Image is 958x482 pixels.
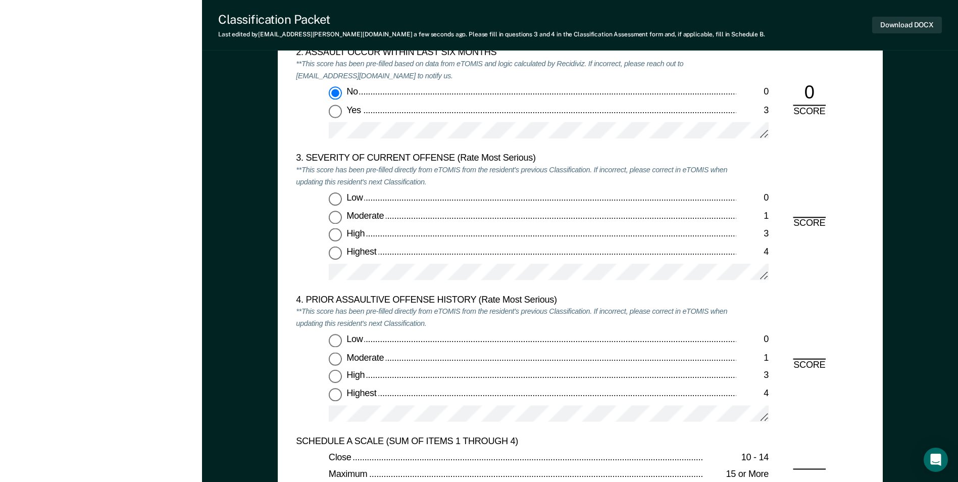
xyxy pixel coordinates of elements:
input: Yes3 [329,105,342,118]
span: High [346,228,367,238]
div: 0 [736,334,769,347]
span: Close [329,452,353,462]
input: Low0 [329,193,342,206]
div: 4 [736,246,769,258]
span: Maximum [329,469,369,479]
span: No [346,87,360,97]
div: Open Intercom Messenger [924,448,948,472]
div: 0 [736,193,769,205]
span: Highest [346,388,378,398]
input: Moderate1 [329,211,342,224]
button: Download DOCX [872,17,942,33]
div: 4. PRIOR ASSAULTIVE OFFENSE HISTORY (Rate Most Serious) [296,294,736,306]
span: Moderate [346,211,386,221]
span: High [346,370,367,380]
div: SCORE [785,106,834,118]
span: Low [346,193,365,203]
input: Highest4 [329,388,342,401]
div: 15 or More [703,469,769,481]
div: 0 [736,87,769,99]
div: 3 [736,228,769,240]
div: 4 [736,388,769,400]
div: 10 - 14 [703,452,769,464]
input: Low0 [329,334,342,348]
div: 2. ASSAULT OCCUR WITHIN LAST SIX MONTHS [296,46,736,59]
em: **This score has been pre-filled directly from eTOMIS from the resident's previous Classification... [296,165,727,186]
div: 3 [736,105,769,117]
em: **This score has been pre-filled based on data from eTOMIS and logic calculated by Recidiviz. If ... [296,60,683,81]
input: No0 [329,87,342,100]
em: **This score has been pre-filled directly from eTOMIS from the resident's previous Classification... [296,307,727,328]
input: High3 [329,370,342,383]
div: 3 [736,370,769,382]
span: Moderate [346,352,386,362]
span: Highest [346,246,378,256]
input: Moderate1 [329,352,342,365]
div: 3. SEVERITY OF CURRENT OFFENSE (Rate Most Serious) [296,153,736,165]
span: Yes [346,105,363,115]
div: Last edited by [EMAIL_ADDRESS][PERSON_NAME][DOMAIN_NAME] . Please fill in questions 3 and 4 in th... [218,31,765,38]
span: Low [346,334,365,345]
div: SCHEDULE A SCALE (SUM OF ITEMS 1 THROUGH 4) [296,436,736,448]
div: Classification Packet [218,12,765,27]
span: a few seconds ago [414,31,466,38]
div: 1 [736,352,769,364]
div: 1 [736,211,769,223]
div: SCORE [785,360,834,372]
div: 0 [793,81,826,106]
input: Highest4 [329,246,342,259]
input: High3 [329,228,342,242]
div: SCORE [785,218,834,230]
